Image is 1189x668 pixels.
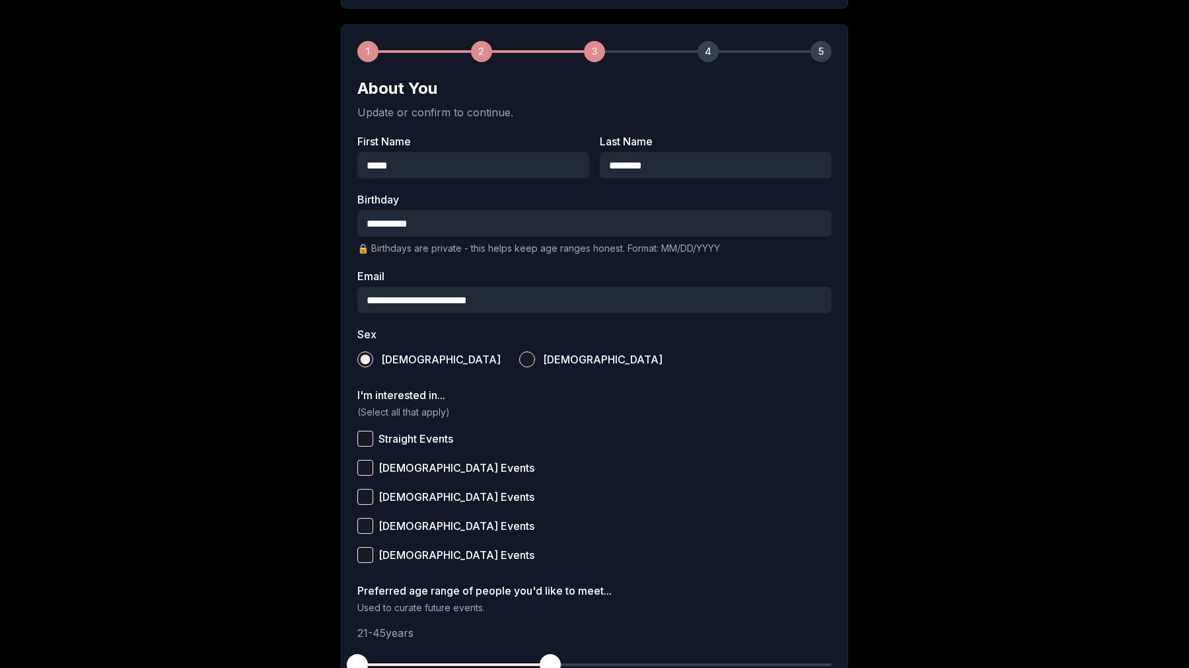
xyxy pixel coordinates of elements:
button: [DEMOGRAPHIC_DATA] [519,352,535,367]
label: Email [357,271,832,281]
div: 3 [584,41,605,62]
button: [DEMOGRAPHIC_DATA] Events [357,518,373,534]
label: Birthday [357,194,832,205]
p: 21 - 45 years [357,625,832,641]
button: [DEMOGRAPHIC_DATA] Events [357,460,373,476]
label: Preferred age range of people you'd like to meet... [357,585,832,596]
button: [DEMOGRAPHIC_DATA] [357,352,373,367]
span: Straight Events [378,433,453,444]
div: 2 [471,41,492,62]
label: First Name [357,136,589,147]
span: [DEMOGRAPHIC_DATA] Events [378,550,534,560]
button: [DEMOGRAPHIC_DATA] Events [357,489,373,505]
label: Sex [357,329,832,340]
span: [DEMOGRAPHIC_DATA] Events [378,492,534,502]
div: 4 [698,41,719,62]
span: [DEMOGRAPHIC_DATA] [381,354,501,365]
p: Used to curate future events. [357,601,832,614]
p: (Select all that apply) [357,406,832,419]
button: [DEMOGRAPHIC_DATA] Events [357,547,373,563]
p: 🔒 Birthdays are private - this helps keep age ranges honest. Format: MM/DD/YYYY [357,242,832,255]
button: Straight Events [357,431,373,447]
p: Update or confirm to continue. [357,104,832,120]
label: I'm interested in... [357,390,832,400]
span: [DEMOGRAPHIC_DATA] [543,354,663,365]
div: 5 [811,41,832,62]
span: [DEMOGRAPHIC_DATA] Events [378,521,534,531]
label: Last Name [600,136,832,147]
div: 1 [357,41,378,62]
h2: About You [357,78,832,99]
span: [DEMOGRAPHIC_DATA] Events [378,463,534,473]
